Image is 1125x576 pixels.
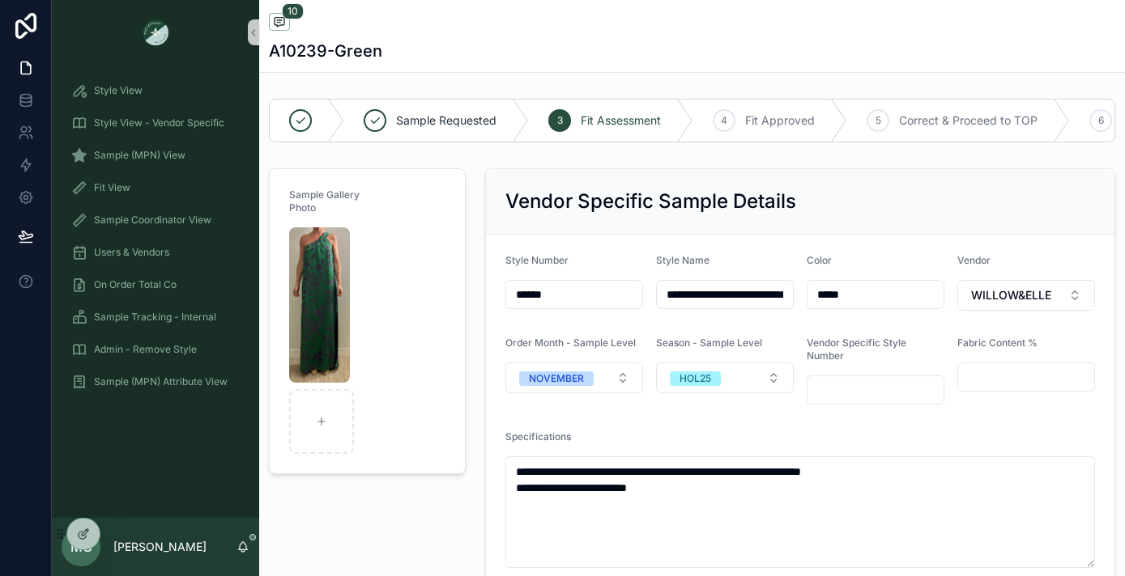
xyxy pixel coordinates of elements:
div: scrollable content [52,65,259,417]
span: Style Number [505,254,569,266]
span: Style View [94,84,143,97]
a: Sample (MPN) Attribute View [62,367,249,396]
span: Correct & Proceed to TOP [899,112,1038,129]
span: Sample (MPN) View [94,149,185,162]
a: Style View - Vendor Specific [62,108,249,138]
div: HOL25 [680,371,711,386]
span: 5 [876,114,881,127]
img: Screenshot-2025-08-26-at-4.58.32-PM.png [289,227,350,383]
span: 3 [557,114,563,127]
button: Select Button [505,362,643,393]
a: Sample Tracking - Internal [62,303,249,332]
span: Vendor [957,254,991,266]
button: Select Button [656,362,794,393]
span: Fabric Content % [957,337,1038,349]
span: Admin - Remove Style [94,343,197,356]
span: On Order Total Co [94,278,177,291]
a: Sample (MPN) View [62,141,249,170]
a: On Order Total Co [62,270,249,299]
span: Fit Approved [745,112,815,129]
span: Sample Coordinator View [94,214,211,227]
span: Sample (MPN) Attribute View [94,375,228,388]
span: Specifications [505,430,571,443]
a: Admin - Remove Style [62,335,249,364]
span: Sample Tracking - Internal [94,311,216,324]
span: Sample Requested [396,112,496,129]
a: Style View [62,76,249,105]
a: Fit View [62,173,249,202]
span: Style View - Vendor Specific [94,116,224,129]
div: NOVEMBER [529,371,584,386]
span: Style Name [656,254,710,266]
span: Sample Gallery Photo [289,188,360,214]
span: Season - Sample Level [656,337,762,349]
p: [PERSON_NAME] [113,539,207,555]
button: Select Button [957,280,1095,311]
span: WILLOW&ELLE [971,287,1051,303]
img: App logo [143,19,168,45]
span: Order Month - Sample Level [505,337,636,349]
span: Fit Assessment [581,112,661,129]
span: 10 [282,3,304,19]
span: Users & Vendors [94,246,169,259]
button: 10 [269,13,290,33]
span: Fit View [94,181,130,194]
span: Color [807,254,832,266]
span: 4 [721,114,727,127]
h2: Vendor Specific Sample Details [505,188,796,214]
span: Vendor Specific Style Number [807,337,906,362]
a: Users & Vendors [62,238,249,267]
h1: A10239-Green [269,40,382,62]
a: Sample Coordinator View [62,205,249,235]
span: 6 [1098,114,1104,127]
